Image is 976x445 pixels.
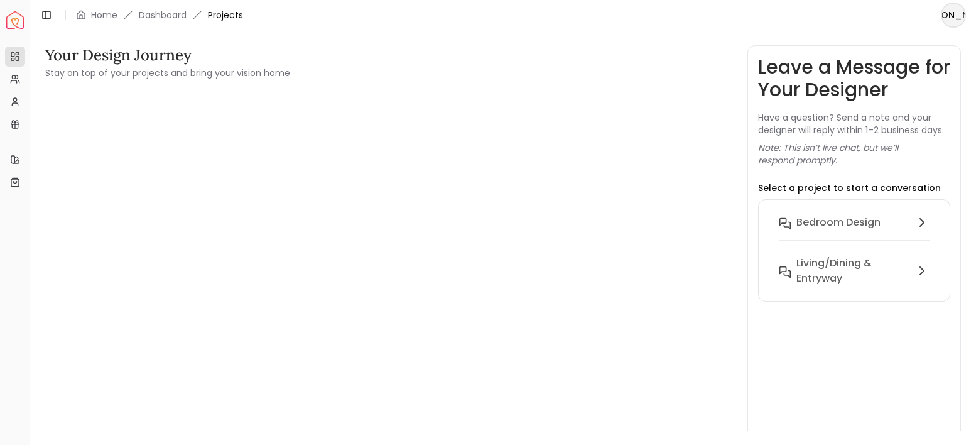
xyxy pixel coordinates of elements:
[758,182,941,194] p: Select a project to start a conversation
[941,3,966,28] button: [PERSON_NAME]
[769,210,940,251] button: Bedroom design
[45,45,290,65] h3: Your Design Journey
[6,11,24,29] img: Spacejoy Logo
[796,256,910,286] h6: Living/Dining & Entryway
[139,9,187,21] a: Dashboard
[796,215,881,230] h6: Bedroom design
[758,141,951,167] p: Note: This isn’t live chat, but we’ll respond promptly.
[758,56,951,101] h3: Leave a Message for Your Designer
[76,9,243,21] nav: breadcrumb
[6,11,24,29] a: Spacejoy
[208,9,243,21] span: Projects
[769,251,940,291] button: Living/Dining & Entryway
[45,67,290,79] small: Stay on top of your projects and bring your vision home
[942,4,965,26] span: [PERSON_NAME]
[91,9,117,21] a: Home
[758,111,951,136] p: Have a question? Send a note and your designer will reply within 1–2 business days.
